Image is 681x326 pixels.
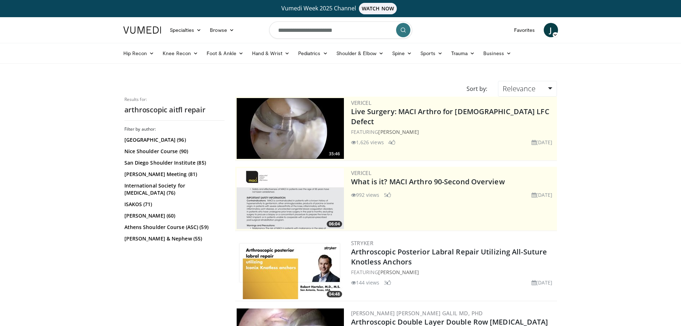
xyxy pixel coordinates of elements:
a: Live Surgery: MACI Arthro for [DEMOGRAPHIC_DATA] LFC Defect [351,107,549,126]
p: Results for: [124,97,224,102]
li: 4 [388,138,395,146]
span: 35:46 [327,151,342,157]
a: Relevance [498,81,557,97]
div: Sort by: [461,81,493,97]
a: Sports [416,46,447,60]
img: VuMedi Logo [123,26,161,34]
li: [DATE] [532,279,553,286]
a: Foot & Ankle [202,46,248,60]
a: Vericel [351,169,372,176]
span: Relevance [503,84,536,93]
li: [DATE] [532,191,553,199]
img: d2f6a426-04ef-449f-8186-4ca5fc42937c.300x170_q85_crop-smart_upscale.jpg [237,238,344,299]
a: Knee Recon [158,46,202,60]
span: 04:48 [327,291,342,297]
a: Favorites [510,23,539,37]
a: 06:04 [237,168,344,229]
a: Pediatrics [294,46,332,60]
a: [GEOGRAPHIC_DATA] (96) [124,136,223,143]
a: 35:46 [237,98,344,159]
li: [DATE] [532,138,553,146]
a: San Diego Shoulder Institute (85) [124,159,223,166]
a: Trauma [447,46,479,60]
a: Stryker [351,239,374,247]
a: Nice Shoulder Course (90) [124,148,223,155]
input: Search topics, interventions [269,21,412,39]
a: Specialties [166,23,206,37]
a: Hand & Wrist [248,46,294,60]
a: Arthroscopic Posterior Labral Repair Utilizing All-Suture Knotless Anchors [351,247,547,267]
h2: arthroscopic aitfl repair [124,105,224,115]
li: 5 [384,191,391,199]
img: eb023345-1e2d-4374-a840-ddbc99f8c97c.300x170_q85_crop-smart_upscale.jpg [237,98,344,159]
a: Spine [388,46,416,60]
a: Hip Recon [119,46,159,60]
a: [PERSON_NAME] (60) [124,212,223,219]
li: 144 views [351,279,380,286]
a: International Society for [MEDICAL_DATA] (76) [124,182,223,196]
span: 06:04 [327,221,342,227]
a: [PERSON_NAME] [PERSON_NAME] Galil MD, PhD [351,310,483,317]
li: 1,626 views [351,138,384,146]
li: 3 [384,279,391,286]
a: 04:48 [237,238,344,299]
li: 992 views [351,191,380,199]
a: Browse [206,23,238,37]
a: Vericel [351,99,372,106]
a: Business [479,46,515,60]
a: J [544,23,558,37]
a: [PERSON_NAME] & Nephew (55) [124,235,223,242]
div: FEATURING [351,268,556,276]
a: ISAKOS (71) [124,201,223,208]
a: Shoulder & Elbow [332,46,388,60]
img: aa6cc8ed-3dbf-4b6a-8d82-4a06f68b6688.300x170_q85_crop-smart_upscale.jpg [237,168,344,229]
span: WATCH NOW [359,3,397,14]
a: Athens Shoulder Course (ASC) (59) [124,224,223,231]
a: [PERSON_NAME] [378,269,419,276]
h3: Filter by author: [124,126,224,132]
a: What is it? MACI Arthro 90-Second Overview [351,177,505,186]
a: Vumedi Week 2025 ChannelWATCH NOW [124,3,557,14]
a: [PERSON_NAME] Meeting (81) [124,171,223,178]
div: FEATURING [351,128,556,136]
a: [PERSON_NAME] [378,128,419,135]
